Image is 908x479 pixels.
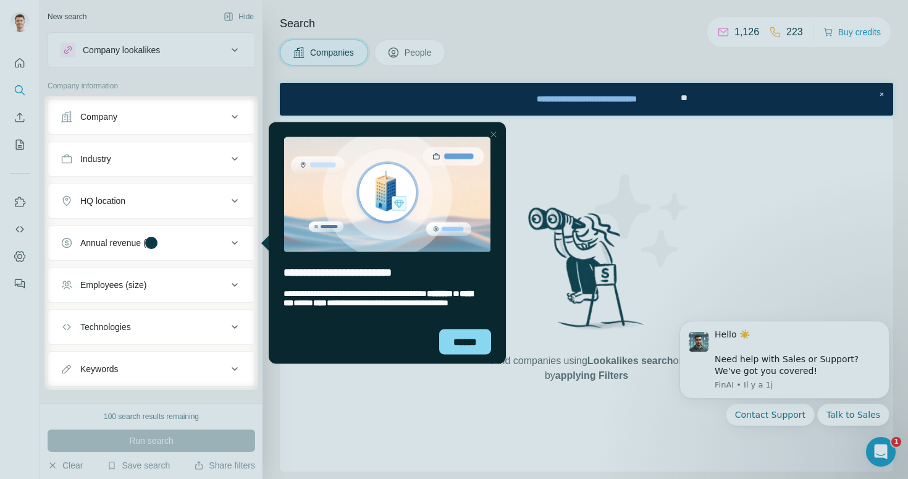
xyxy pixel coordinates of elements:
div: Message content [54,23,219,72]
img: Profile image for FinAI [28,27,48,46]
p: Message from FinAI, sent Il y a 1j [54,74,219,85]
button: Industry [48,144,254,174]
div: Industry [80,153,111,165]
button: Technologies [48,312,254,342]
button: Quick reply: Talk to Sales [156,98,229,121]
button: HQ location [48,186,254,216]
iframe: Tooltip [258,120,508,367]
div: HQ location [80,195,125,207]
div: Annual revenue ($) [80,237,154,249]
button: Employees (size) [48,270,254,300]
div: Watch our October Product update [222,2,392,30]
div: message notification from FinAI, Il y a 1j. Hello ☀️ ​ Need help with Sales or Support? We've got... [19,15,229,93]
div: Employees (size) [80,279,146,291]
button: Annual revenue ($) [48,228,254,258]
div: Technologies [80,321,131,333]
div: Keywords [80,363,118,375]
div: Company [80,111,117,123]
button: Keywords [48,354,254,384]
button: Company [48,102,254,132]
div: Close Step [595,5,608,17]
button: Quick reply: Contact Support [65,98,154,121]
div: Hello ☀️ ​ Need help with Sales or Support? We've got you covered! [54,23,219,72]
div: Quick reply options [19,98,229,121]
